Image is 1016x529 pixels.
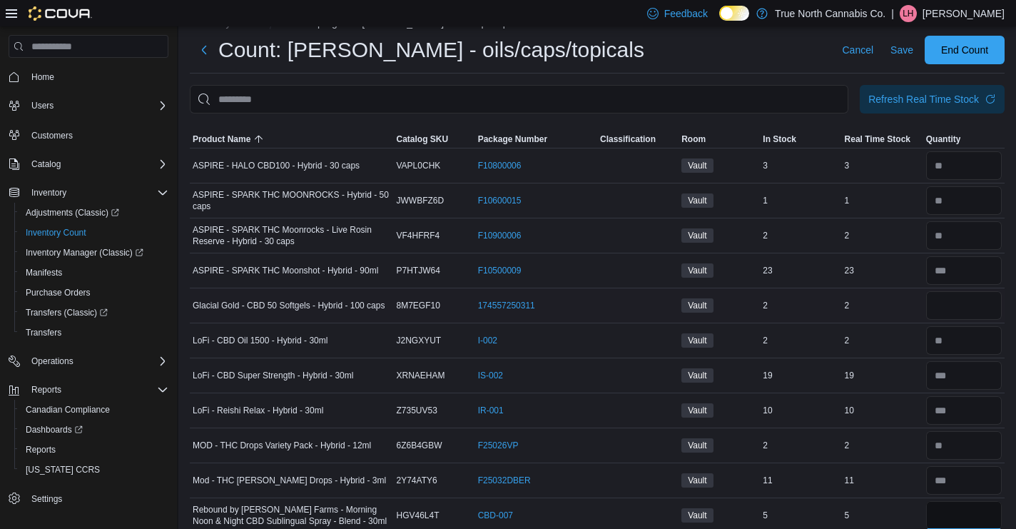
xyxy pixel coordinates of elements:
span: Vault [688,264,706,277]
span: Mod - THC [PERSON_NAME] Drops - Hybrid - 3ml [193,475,386,486]
span: P7HTJW64 [397,265,440,276]
span: Vault [681,473,713,488]
span: Inventory Count [26,227,86,238]
button: Reports [3,380,174,400]
div: 2 [760,332,841,349]
div: 2 [842,227,923,244]
a: Home [26,69,60,86]
span: Vault [681,508,713,523]
a: Dashboards [14,420,174,440]
span: Classification [600,133,656,145]
span: Vault [688,369,706,382]
span: Vault [688,474,706,487]
a: F25026VP [478,440,519,451]
span: End Count [941,43,988,57]
div: 5 [760,507,841,524]
span: LoFi - CBD Oil 1500 - Hybrid - 30ml [193,335,327,346]
button: Package Number [475,131,597,148]
span: Adjustments (Classic) [20,204,168,221]
a: IS-002 [478,370,503,381]
span: Vault [681,228,713,243]
span: Reports [20,441,168,458]
h1: Count: [PERSON_NAME] - oils/caps/topicals [218,36,644,64]
span: Users [31,100,54,111]
span: Dashboards [26,424,83,435]
span: Save [890,43,913,57]
span: Settings [26,490,168,508]
span: Vault [681,158,713,173]
button: Reports [26,381,67,398]
button: End Count [925,36,1005,64]
a: I-002 [478,335,497,346]
div: 19 [760,367,841,384]
a: Reports [20,441,61,458]
span: Manifests [26,267,62,278]
span: Catalog [26,156,168,173]
span: Purchase Orders [26,287,91,298]
button: Transfers [14,323,174,343]
a: Adjustments (Classic) [20,204,125,221]
div: 1 [842,192,923,209]
span: Real Time Stock [845,133,910,145]
input: This is a search bar. After typing your query, hit enter to filter the results lower in the page. [190,85,848,114]
span: Reports [26,444,56,455]
span: LH [903,5,913,22]
span: Transfers [20,324,168,341]
a: Inventory Count [20,224,92,241]
button: Users [3,96,174,116]
span: Rebound by [PERSON_NAME] Farms - Morning Noon & Night CBD Sublingual Spray - Blend - 30ml [193,504,391,527]
span: Package Number [478,133,547,145]
a: 174557250311 [478,300,535,311]
div: 3 [760,157,841,174]
button: Real Time Stock [842,131,923,148]
span: Manifests [20,264,168,281]
span: Vault [681,263,713,278]
button: Cancel [836,36,879,64]
button: Inventory Count [14,223,174,243]
div: 3 [842,157,923,174]
div: 5 [842,507,923,524]
button: Inventory [3,183,174,203]
span: J2NGXYUT [397,335,442,346]
span: Vault [681,438,713,453]
button: Refresh Real Time Stock [860,85,1005,114]
span: Quantity [926,133,961,145]
span: ASPIRE - SPARK THC MOONROCKS - Hybrid - 50 caps [193,189,391,212]
button: Customers [3,124,174,145]
span: Z735UV53 [397,405,437,416]
div: 19 [842,367,923,384]
a: Transfers (Classic) [14,303,174,323]
span: 8M7EGF10 [397,300,440,311]
span: Vault [681,403,713,418]
button: Users [26,97,59,114]
a: F10600015 [478,195,522,206]
a: Customers [26,127,78,144]
a: Inventory Manager (Classic) [20,244,149,261]
span: Home [26,68,168,86]
span: Product Name [193,133,250,145]
button: Catalog [3,154,174,174]
a: Manifests [20,264,68,281]
button: Next [190,36,218,64]
span: Inventory Manager (Classic) [26,247,143,258]
a: Settings [26,490,68,508]
span: Vault [681,368,713,383]
span: Home [31,71,54,83]
span: ASPIRE - SPARK THC Moonshot - Hybrid - 90ml [193,265,378,276]
span: Operations [26,353,168,370]
span: Customers [31,130,73,141]
a: F10500009 [478,265,522,276]
span: Canadian Compliance [26,404,110,415]
a: [US_STATE] CCRS [20,461,106,478]
button: Canadian Compliance [14,400,174,420]
span: Users [26,97,168,114]
span: 6Z6B4GBW [397,440,442,451]
a: Transfers [20,324,67,341]
span: Glacial Gold - CBD 50 Softgels - Hybrid - 100 caps [193,300,385,311]
div: 2 [760,227,841,244]
span: Catalog SKU [397,133,449,145]
span: Vault [688,159,706,172]
span: Vault [681,298,713,313]
span: JWWBFZ6D [397,195,444,206]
